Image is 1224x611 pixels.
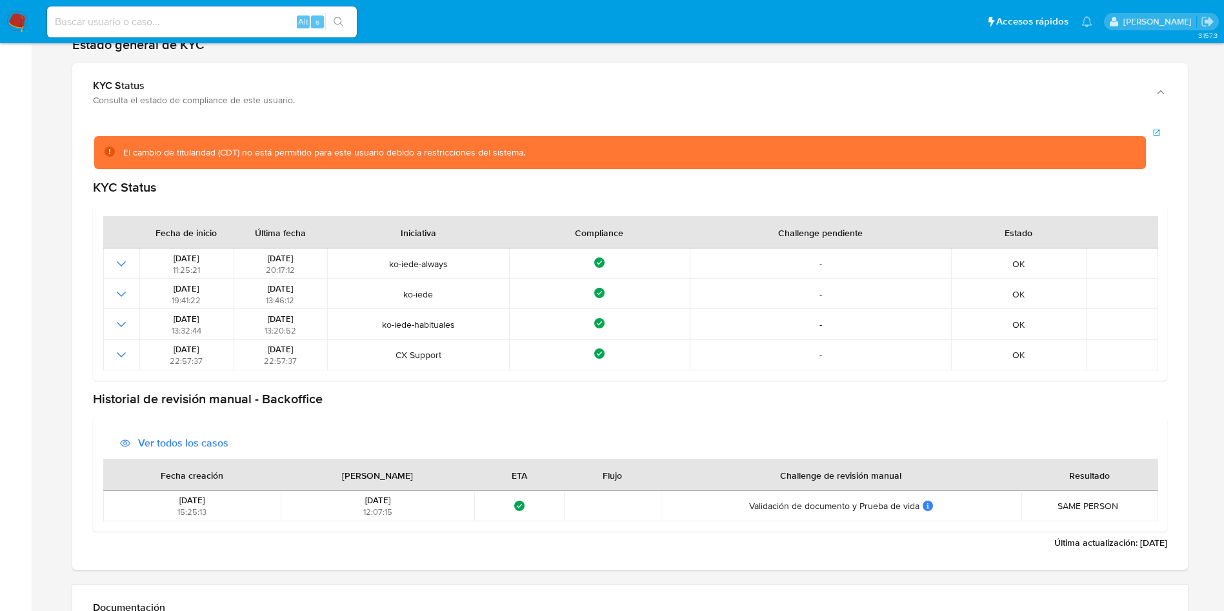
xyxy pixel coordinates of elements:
[316,15,319,28] span: s
[1201,15,1214,28] a: Salir
[298,15,308,28] span: Alt
[325,13,352,31] button: search-icon
[1123,15,1196,28] p: antonio.rossel@mercadolibre.com
[47,14,357,30] input: Buscar usuario o caso...
[1198,30,1218,41] span: 3.157.3
[996,15,1068,28] span: Accesos rápidos
[1081,16,1092,27] a: Notificaciones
